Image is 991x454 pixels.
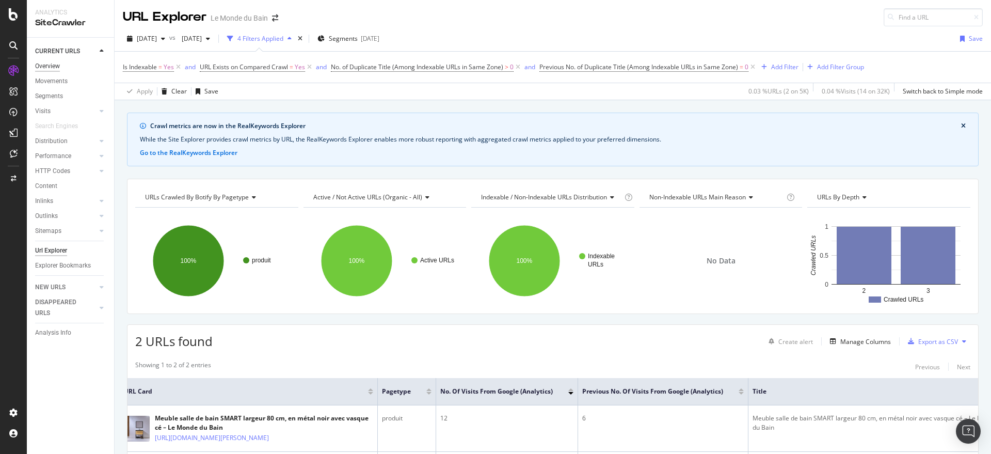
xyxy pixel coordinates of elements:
div: Previous [915,363,940,371]
div: Next [957,363,970,371]
span: URLs Crawled By Botify By pagetype [145,193,249,201]
div: Clear [171,87,187,96]
span: Previous No. of Visits from Google (Analytics) [582,387,723,396]
div: Search Engines [35,121,78,132]
a: Search Engines [35,121,88,132]
div: Distribution [35,136,68,147]
text: URLs [588,261,603,268]
span: 2025 Sep. 30th [137,34,157,43]
div: Open Intercom Messenger [956,419,981,444]
span: URLs by Depth [817,193,859,201]
div: arrow-right-arrow-left [272,14,278,22]
button: [DATE] [123,30,169,47]
a: Url Explorer [35,245,107,256]
span: 2024 Sep. 24th [178,34,202,43]
input: Find a URL [884,8,983,26]
div: Save [204,87,218,96]
text: Crawled URLs [884,296,923,303]
text: Indexable [588,253,615,260]
a: Performance [35,151,97,162]
div: 0.03 % URLs ( 2 on 5K ) [748,87,809,96]
div: DISAPPEARED URLS [35,297,87,319]
text: 100% [348,257,364,264]
button: Add Filter [757,61,798,73]
span: Indexable / Non-Indexable URLs distribution [481,193,607,201]
div: Outlinks [35,211,58,222]
a: Movements [35,76,107,87]
button: Next [957,361,970,373]
div: Visits [35,106,51,117]
img: main image [124,416,150,442]
span: Active / Not Active URLs (organic - all) [313,193,422,201]
button: Clear [157,83,187,100]
span: No Data [707,256,736,266]
svg: A chart. [471,216,632,306]
a: Distribution [35,136,97,147]
text: 100% [517,257,533,264]
button: and [185,62,196,72]
div: Showing 1 to 2 of 2 entries [135,361,211,373]
span: Segments [329,34,358,43]
span: No. of Visits from Google (Analytics) [440,387,553,396]
h4: Active / Not Active URLs [311,189,457,206]
button: Go to the RealKeywords Explorer [140,148,237,158]
h4: Indexable / Non-Indexable URLs Distribution [479,189,622,206]
button: Save [956,30,983,47]
div: HTTP Codes [35,166,70,177]
div: Save [969,34,983,43]
text: 100% [181,257,197,264]
div: A chart. [807,216,968,306]
button: Manage Columns [826,335,891,348]
h4: URLs Crawled By Botify By pagetype [143,189,289,206]
div: A chart. [303,216,465,306]
div: Apply [137,87,153,96]
div: info banner [127,113,979,166]
span: 2 URLs found [135,333,213,350]
div: Movements [35,76,68,87]
span: = [290,62,293,71]
div: Inlinks [35,196,53,207]
a: Outlinks [35,211,97,222]
button: and [316,62,327,72]
text: 2 [862,287,866,294]
div: Add Filter Group [817,62,864,71]
div: Le Monde du Bain [211,13,268,23]
div: Analytics [35,8,106,17]
div: Switch back to Simple mode [903,87,983,96]
div: Manage Columns [840,337,891,346]
div: 0.04 % Visits ( 14 on 32K ) [822,87,890,96]
text: 1 [825,223,829,230]
span: = [740,62,743,71]
a: Explorer Bookmarks [35,260,107,271]
a: HTTP Codes [35,166,97,177]
span: vs [169,33,178,42]
span: URL Exists on Compared Crawl [200,62,288,71]
a: Content [35,181,107,192]
span: Yes [164,60,174,74]
div: Content [35,181,57,192]
button: 4 Filters Applied [223,30,296,47]
div: URL Explorer [123,8,206,26]
div: 12 [440,414,573,423]
a: DISAPPEARED URLS [35,297,97,319]
button: Segments[DATE] [313,30,383,47]
h4: Non-Indexable URLs Main Reason [647,189,785,206]
div: While the Site Explorer provides crawl metrics by URL, the RealKeywords Explorer enables more rob... [140,135,966,144]
span: Yes [295,60,305,74]
span: Title [753,387,981,396]
div: and [524,62,535,71]
a: Inlinks [35,196,97,207]
button: close banner [958,119,968,133]
button: Export as CSV [904,333,958,350]
div: Add Filter [771,62,798,71]
a: NEW URLS [35,282,97,293]
button: Switch back to Simple mode [899,83,983,100]
a: [URL][DOMAIN_NAME][PERSON_NAME] [155,433,269,443]
h4: URLs by Depth [815,189,961,206]
span: Non-Indexable URLs Main Reason [649,193,746,201]
text: 3 [926,287,930,294]
div: Export as CSV [918,337,958,346]
text: 0 [825,281,829,288]
div: Overview [35,61,60,72]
